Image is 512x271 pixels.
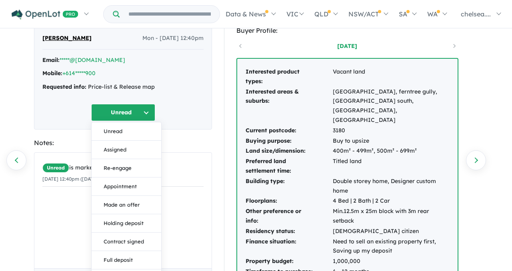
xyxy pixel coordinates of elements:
td: Preferred land settlement time: [245,156,332,176]
span: [PERSON_NAME] [42,34,92,43]
td: [GEOGRAPHIC_DATA], ferntree gully, [GEOGRAPHIC_DATA] south, [GEOGRAPHIC_DATA], [GEOGRAPHIC_DATA] [332,87,450,126]
td: Vacant land [332,67,450,87]
button: Re-engage [92,159,161,177]
td: Interested areas & suburbs: [245,87,332,126]
td: 4 Bed | 2 Bath | 2 Car [332,196,450,206]
td: Current postcode: [245,126,332,136]
span: Unread [42,163,69,173]
td: 400m² - 499m², 500m² - 699m² [332,146,450,156]
td: [DEMOGRAPHIC_DATA] citizen [332,226,450,237]
td: Need to sell an existing property first, Saving up my deposit [332,237,450,257]
a: [DATE] [313,42,381,50]
input: Try estate name, suburb, builder or developer [121,6,218,23]
strong: Mobile: [42,70,62,77]
img: Openlot PRO Logo White [12,10,78,20]
span: chelsea.... [461,10,491,18]
button: Made an offer [92,196,161,214]
div: Buyer Profile: [236,25,458,36]
button: Contract signed [92,233,161,251]
td: Finance situation: [245,237,332,257]
td: Min.12.5m x 25m block with 3m rear setback [332,206,450,226]
div: Price-list & Release map [42,82,204,92]
td: Buying purpose: [245,136,332,146]
span: Mon - [DATE] 12:40pm [142,34,204,43]
td: Floorplans: [245,196,332,206]
div: is marked. [42,163,204,173]
small: [DATE] 12:40pm ([DATE]) [42,176,100,182]
strong: Requested info: [42,83,86,90]
td: Property budget: [245,256,332,267]
td: Other preference or info: [245,206,332,226]
div: Notes: [34,137,212,148]
button: Assigned [92,141,161,159]
td: Interested product types: [245,67,332,87]
button: Full deposit [92,251,161,269]
td: Buy to upsize [332,136,450,146]
strong: Email: [42,56,60,64]
button: Holding deposit [92,214,161,233]
td: Double storey home, Designer custom home [332,176,450,196]
td: Titled land [332,156,450,176]
td: Land size/dimension: [245,146,332,156]
td: 1,000,000 [332,256,450,267]
td: Residency status: [245,226,332,237]
button: Appointment [92,177,161,196]
button: Unread [92,122,161,141]
button: Unread [91,104,155,121]
td: 3180 [332,126,450,136]
td: Building type: [245,176,332,196]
